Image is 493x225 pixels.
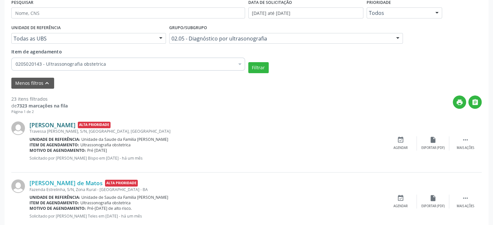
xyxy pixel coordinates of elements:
span: Alta Prioridade [78,122,111,129]
i: event_available [397,136,404,143]
i: event_available [397,195,404,202]
div: Página 1 de 2 [11,109,68,115]
p: Solicitado por [PERSON_NAME] Teles em [DATE] - há um mês [29,213,384,219]
span: Item de agendamento [11,49,62,55]
label: UNIDADE DE REFERÊNCIA [11,23,61,33]
input: Selecione um intervalo [248,7,363,18]
div: Exportar (PDF) [421,204,445,208]
span: Unidade da Saude da Familia [PERSON_NAME] [81,137,168,142]
span: Alta Prioridade [105,180,138,186]
p: Solicitado por [PERSON_NAME] Bispo em [DATE] - há um mês [29,155,384,161]
div: 23 itens filtrados [11,96,68,102]
i:  [472,99,479,106]
span: Todas as UBS [14,35,153,42]
b: Unidade de referência: [29,195,80,200]
div: de [11,102,68,109]
b: Unidade de referência: [29,137,80,142]
label: Grupo/Subgrupo [169,23,207,33]
strong: 7323 marcações na fila [17,103,68,109]
div: Agendar [393,204,408,208]
i:  [462,195,469,202]
input: Nome, CNS [11,7,245,18]
i: keyboard_arrow_up [43,80,51,87]
span: Ultrassonografia obstetrica [80,200,131,206]
b: Motivo de agendamento: [29,148,86,153]
div: Agendar [393,146,408,150]
i: insert_drive_file [429,195,437,202]
span: Pré-[DATE] de alto risco. [87,206,132,211]
span: Todos [369,10,429,16]
div: Mais ações [457,146,474,150]
i: print [456,99,463,106]
b: Item de agendamento: [29,200,79,206]
span: Ultrassonografia obstetrica [80,142,131,148]
button: Menos filtroskeyboard_arrow_up [11,78,54,89]
a: [PERSON_NAME] [29,121,76,129]
span: 02.05 - Diagnóstico por ultrasonografia [171,35,390,42]
i: insert_drive_file [429,136,437,143]
span: Pré [DATE] [87,148,107,153]
button: print [453,96,466,109]
span: 0205020143 - Ultrassonografia obstetrica [16,61,234,67]
div: Fazenda Estrelinha, S/N, Zona Rural - [GEOGRAPHIC_DATA] - BA [29,187,384,192]
button:  [468,96,482,109]
span: Unidade de Saude da Familia [PERSON_NAME] [81,195,168,200]
div: Mais ações [457,204,474,208]
div: Travessa [PERSON_NAME], S/N, [GEOGRAPHIC_DATA], [GEOGRAPHIC_DATA] [29,129,384,134]
b: Motivo de agendamento: [29,206,86,211]
a: [PERSON_NAME] de Matos [29,179,103,186]
b: Item de agendamento: [29,142,79,148]
div: Exportar (PDF) [421,146,445,150]
button: Filtrar [248,62,269,73]
i:  [462,136,469,143]
img: img [11,179,25,193]
img: img [11,121,25,135]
